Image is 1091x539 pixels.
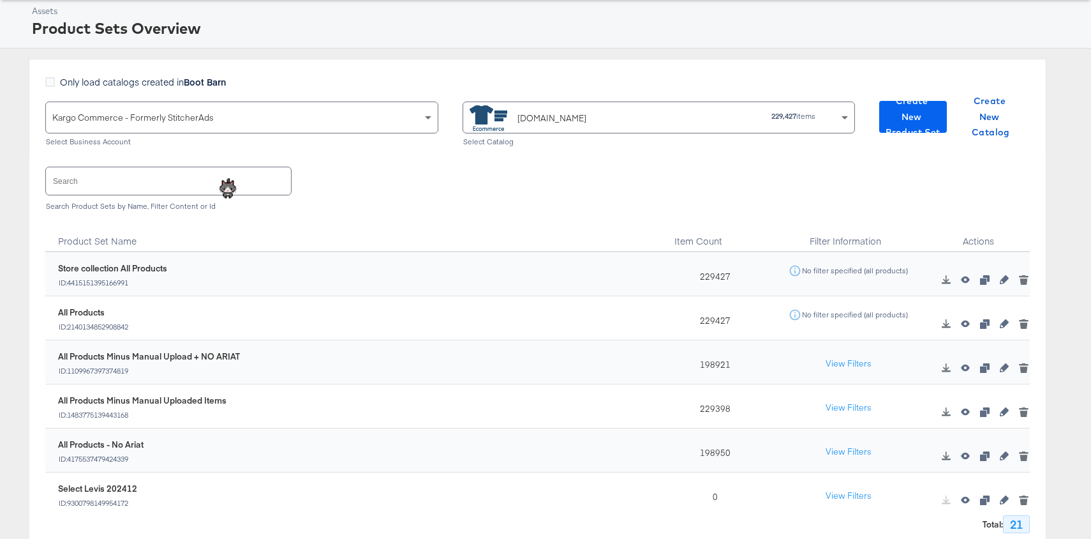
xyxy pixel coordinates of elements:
[763,220,927,252] div: Filter Information
[32,17,1075,39] div: Product Sets Overview
[32,5,1075,17] div: Assets
[817,397,880,420] button: View Filters
[660,429,763,473] div: 198950
[957,101,1025,133] button: Create New Catalog
[58,262,167,275] div: Store collection All Products
[771,111,796,121] strong: 229,427
[184,75,226,88] strong: Boot Barn
[58,278,167,287] div: ID: 4415151395166991
[58,499,137,508] div: ID: 9300798149954172
[46,167,291,195] input: Search product sets
[45,220,660,252] div: Toggle SortBy
[660,252,763,296] div: 229427
[983,519,1003,531] strong: Total :
[660,384,763,429] div: 229398
[45,220,660,252] div: Product Set Name
[801,266,909,275] div: No filter specified (all products)
[660,340,763,384] div: 198921
[517,112,586,125] div: [DOMAIN_NAME]
[879,101,947,133] button: Create New Product Set
[683,112,816,121] div: items
[660,473,763,517] div: 0
[927,220,1030,252] div: Actions
[45,202,1030,211] div: Search Product Sets by Name, Filter Content or Id
[660,220,763,252] div: Item Count
[884,93,942,140] span: Create New Product Set
[660,296,763,340] div: 229427
[962,93,1020,140] span: Create New Catalog
[817,485,880,508] button: View Filters
[58,323,129,331] div: ID: 2140134852908842
[52,112,214,123] span: Kargo Commerce - Formerly StitcherAds
[58,455,144,464] div: ID: 4175537479424339
[463,137,856,146] div: Select Catalog
[58,351,240,363] div: All Products Minus Manual Upload + NO ARIAT
[58,395,226,407] div: All Products Minus Manual Uploaded Items
[817,441,880,464] button: View Filters
[58,483,137,495] div: Select Levis 202412
[58,439,144,451] div: All Products - No Ariat
[212,174,244,206] img: 8C3LYhSTDlXQAAAABJRU5ErkJggg==
[58,411,226,420] div: ID: 1483775139443168
[817,353,880,376] button: View Filters
[1003,515,1030,533] div: 21
[60,75,226,88] span: Only load catalogs created in
[801,310,909,319] div: No filter specified (all products)
[58,367,240,376] div: ID: 1109967397374819
[660,220,763,252] div: Toggle SortBy
[45,137,438,146] div: Select Business Account
[58,307,129,319] div: All Products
